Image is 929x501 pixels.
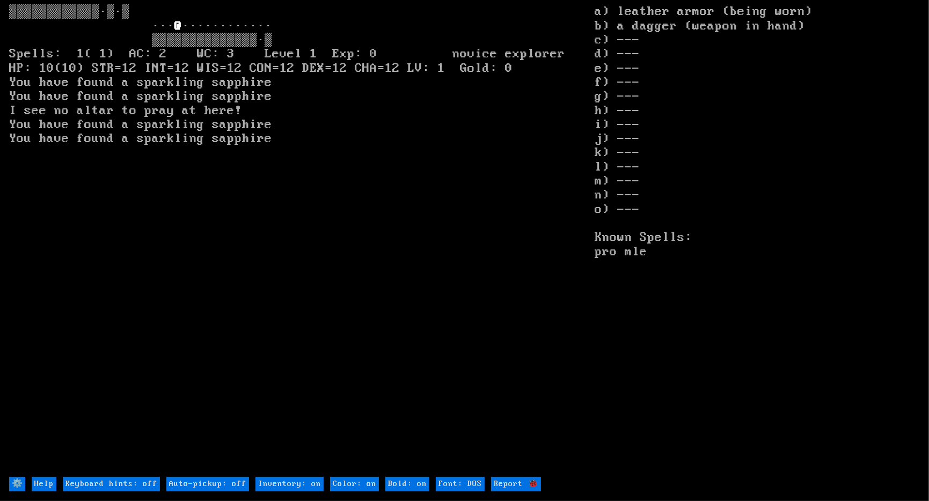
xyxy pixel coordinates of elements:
input: Keyboard hints: off [63,477,160,491]
stats: a) leather armor (being worn) b) a dagger (weapon in hand) c) --- d) --- e) --- f) --- g) --- h) ... [595,5,920,476]
input: Bold: on [385,477,429,491]
input: Help [32,477,56,491]
input: Report 🐞 [491,477,541,491]
input: Font: DOS [436,477,485,491]
input: Inventory: on [255,477,324,491]
font: @ [174,19,182,33]
larn: ▒▒▒▒▒▒▒▒▒▒▒▒·▒·▒ ··· ············ ▒▒▒▒▒▒▒▒▒▒▒▒▒▒·▒ Spells: 1( 1) AC: 2 WC: 3 Level 1 Exp: 0 novic... [9,5,595,476]
input: ⚙️ [9,477,25,491]
input: Auto-pickup: off [166,477,249,491]
input: Color: on [330,477,379,491]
